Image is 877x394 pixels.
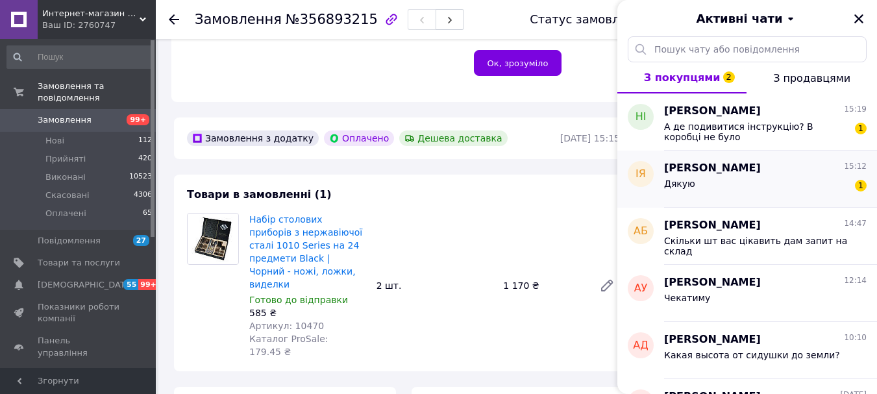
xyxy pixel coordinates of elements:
[498,277,589,295] div: 1 170 ₴
[42,19,156,31] div: Ваш ID: 2760747
[844,104,867,115] span: 15:19
[634,281,648,296] span: АУ
[664,236,848,256] span: Скільки шт вас цікавить дам запит на склад
[696,10,782,27] span: Активні чати
[664,293,710,303] span: Чекатиму
[634,224,648,239] span: АБ
[636,167,646,182] span: ІЯ
[617,322,877,379] button: АД[PERSON_NAME]10:10Какая высота от сидушки до земли?
[45,171,86,183] span: Виконані
[844,332,867,343] span: 10:10
[664,179,695,189] span: Дякую
[633,338,648,353] span: АД
[617,62,747,93] button: З покупцями2
[855,123,867,134] span: 1
[249,295,348,305] span: Готово до відправки
[249,334,328,357] span: Каталог ProSale: 179.45 ₴
[127,114,149,125] span: 99+
[6,45,153,69] input: Пошук
[45,153,86,165] span: Прийняті
[38,335,120,358] span: Панель управління
[664,275,761,290] span: [PERSON_NAME]
[628,36,867,62] input: Пошук чату або повідомлення
[844,161,867,172] span: 15:12
[38,279,134,291] span: [DEMOGRAPHIC_DATA]
[399,130,507,146] div: Дешева доставка
[195,12,282,27] span: Замовлення
[617,93,877,151] button: НІ[PERSON_NAME]15:19А де подивитися інструкцію? В коробці не було1
[286,12,378,27] span: №356893215
[747,62,877,93] button: З продавцями
[594,273,620,299] a: Редагувати
[844,275,867,286] span: 12:14
[324,130,394,146] div: Оплачено
[664,104,761,119] span: [PERSON_NAME]
[617,265,877,322] button: АУ[PERSON_NAME]12:14Чекатиму
[654,10,841,27] button: Активні чати
[560,133,620,143] time: [DATE] 15:15
[187,188,332,201] span: Товари в замовленні (1)
[45,190,90,201] span: Скасовані
[844,218,867,229] span: 14:47
[664,121,848,142] span: А де подивитися інструкцію? В коробці не було
[530,13,649,26] div: Статус замовлення
[188,214,238,264] img: Набір столових приборів з нержавіючої сталі 1010 Series на 24 предмети Black | Чорний - ножі, лож...
[45,208,86,219] span: Оплачені
[664,161,761,176] span: [PERSON_NAME]
[138,279,160,290] span: 99+
[644,71,721,84] span: З покупцями
[129,171,152,183] span: 10523
[138,135,152,147] span: 112
[249,321,324,331] span: Артикул: 10470
[134,190,152,201] span: 4306
[138,153,152,165] span: 420
[664,218,761,233] span: [PERSON_NAME]
[617,151,877,208] button: ІЯ[PERSON_NAME]15:12Дякую1
[664,350,840,360] span: Какая высота от сидушки до земли?
[143,208,152,219] span: 65
[38,80,156,104] span: Замовлення та повідомлення
[249,214,362,289] a: Набір столових приборів з нержавіючої сталі 1010 Series на 24 предмети Black | Чорний - ножі, лож...
[38,114,92,126] span: Замовлення
[851,11,867,27] button: Закрити
[38,235,101,247] span: Повідомлення
[133,235,149,246] span: 27
[664,332,761,347] span: [PERSON_NAME]
[45,135,64,147] span: Нові
[488,58,549,68] span: Ок, зрозуміло
[169,13,179,26] div: Повернутися назад
[617,208,877,265] button: АБ[PERSON_NAME]14:47Скільки шт вас цікавить дам запит на склад
[123,279,138,290] span: 55
[42,8,140,19] span: Интернет-магазин Smarttrend
[636,110,647,125] span: НІ
[723,71,735,83] span: 2
[371,277,499,295] div: 2 шт.
[474,50,562,76] button: Ок, зрозуміло
[38,301,120,325] span: Показники роботи компанії
[855,180,867,191] span: 1
[38,257,120,269] span: Товари та послуги
[187,130,319,146] div: Замовлення з додатку
[773,72,850,84] span: З продавцями
[249,306,366,319] div: 585 ₴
